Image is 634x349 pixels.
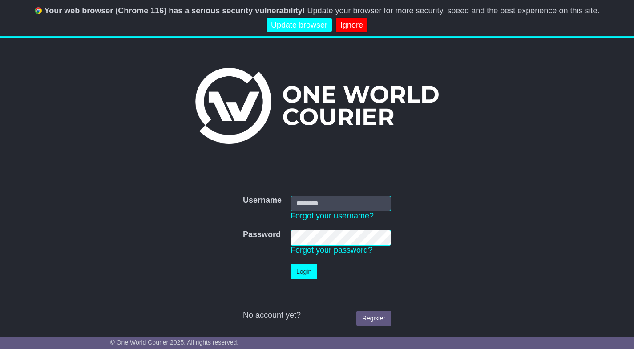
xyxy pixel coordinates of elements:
a: Update browser [267,18,332,33]
a: Forgot your password? [291,246,372,255]
label: Username [243,196,282,205]
b: Your web browser (Chrome 116) has a serious security vulnerability! [44,6,305,15]
a: Forgot your username? [291,211,374,220]
a: Ignore [336,18,367,33]
span: © One World Courier 2025. All rights reserved. [110,339,239,346]
img: One World [195,68,438,144]
label: Password [243,230,281,240]
button: Login [291,264,317,279]
span: Update your browser for more security, speed and the best experience on this site. [307,6,599,15]
a: Register [356,311,391,326]
div: No account yet? [243,311,391,320]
